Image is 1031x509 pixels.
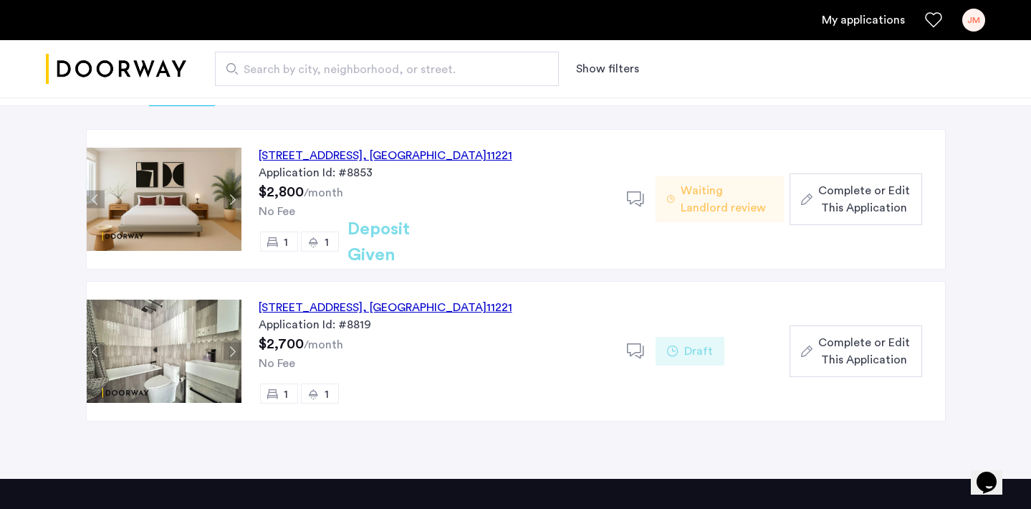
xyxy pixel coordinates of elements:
div: Application Id: #8819 [259,316,610,333]
a: Favorites [925,11,942,29]
span: No Fee [259,206,295,217]
button: Previous apartment [87,343,105,361]
span: $2,700 [259,337,304,351]
div: Application Id: #8853 [259,164,610,181]
img: Apartment photo [87,300,241,403]
h2: Deposit Given [347,217,461,268]
span: Waiting Landlord review [681,182,772,217]
iframe: chat widget [971,452,1017,495]
button: Next apartment [224,191,241,209]
sub: /month [304,339,343,351]
span: , [GEOGRAPHIC_DATA] [363,150,486,161]
span: , [GEOGRAPHIC_DATA] [363,302,486,313]
span: 1 [325,389,329,400]
div: [STREET_ADDRESS] 11221 [259,299,512,316]
span: No Fee [259,358,295,369]
span: $2,800 [259,185,304,199]
button: Previous apartment [87,191,105,209]
a: Cazamio logo [46,42,186,96]
sub: /month [304,187,343,199]
span: Search by city, neighborhood, or street. [244,61,519,78]
span: Complete or Edit This Application [818,334,910,368]
img: logo [46,42,186,96]
button: Show or hide filters [576,60,639,77]
span: Complete or Edit This Application [818,182,910,217]
span: Draft [684,343,713,360]
span: 1 [284,237,288,248]
span: 1 [284,389,288,400]
div: JM [962,9,985,32]
img: Apartment photo [87,148,241,251]
button: Next apartment [224,343,241,361]
a: My application [822,11,905,29]
div: [STREET_ADDRESS] 11221 [259,147,512,164]
button: button [790,325,921,377]
input: Apartment Search [215,52,559,86]
span: 1 [325,237,329,248]
button: button [790,173,921,225]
